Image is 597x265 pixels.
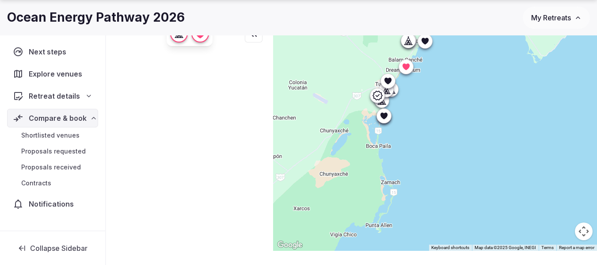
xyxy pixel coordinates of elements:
[7,129,98,142] a: Shortlisted venues
[21,179,51,188] span: Contracts
[7,161,98,173] a: Proposals received
[30,244,87,253] span: Collapse Sidebar
[559,245,594,250] a: Report a map error
[275,239,304,251] img: Google
[29,113,87,123] span: Compare & book
[21,147,86,156] span: Proposals requested
[29,91,80,101] span: Retreat details
[275,239,304,251] a: Open this area in Google Maps (opens a new window)
[7,238,98,258] button: Collapse Sidebar
[7,42,98,61] a: Next steps
[431,245,469,251] button: Keyboard shortcuts
[523,7,590,29] button: My Retreats
[7,195,98,213] a: Notifications
[29,199,77,209] span: Notifications
[7,145,98,157] a: Proposals requested
[21,163,81,172] span: Proposals received
[541,245,554,250] a: Terms (opens in new tab)
[7,9,185,26] h1: Ocean Energy Pathway 2026
[29,69,86,79] span: Explore venues
[7,177,98,189] a: Contracts
[21,131,80,140] span: Shortlisted venues
[29,46,70,57] span: Next steps
[531,13,571,22] span: My Retreats
[7,65,98,83] a: Explore venues
[575,223,593,240] button: Map camera controls
[475,245,536,250] span: Map data ©2025 Google, INEGI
